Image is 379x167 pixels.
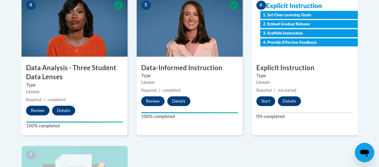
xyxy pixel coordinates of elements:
[26,121,123,123] div: Your progress
[141,72,238,79] label: Type
[141,113,238,120] label: 100% completed
[137,63,243,73] h3: Data-Informed Instruction
[274,88,275,93] span: |
[256,79,353,86] div: Lesson
[141,88,157,93] span: Required
[48,97,65,102] span: completed
[26,88,123,95] div: Lesson
[256,1,266,10] span: 6
[252,63,358,73] h3: Explicit Instruction
[141,1,151,10] span: 5
[256,88,272,93] span: Required
[159,88,160,93] span: |
[167,96,190,106] button: Details
[26,1,36,10] span: 4
[141,112,238,113] div: Your progress
[26,123,123,129] label: 100% completed
[22,63,128,82] h3: Data Analysis - Three Student Data Lenses
[26,97,42,102] span: Required
[44,97,45,102] span: |
[52,106,75,115] button: Details
[26,106,49,115] button: Review
[256,72,353,79] label: Type
[141,96,165,106] button: Review
[278,88,296,93] span: not started
[256,113,353,120] label: 0% completed
[278,96,301,106] button: Details
[26,150,36,159] span: 7
[163,88,181,93] span: completed
[26,82,123,88] label: Type
[141,79,238,86] div: Lesson
[355,143,374,162] iframe: Button to launch messaging window
[256,96,275,106] button: Start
